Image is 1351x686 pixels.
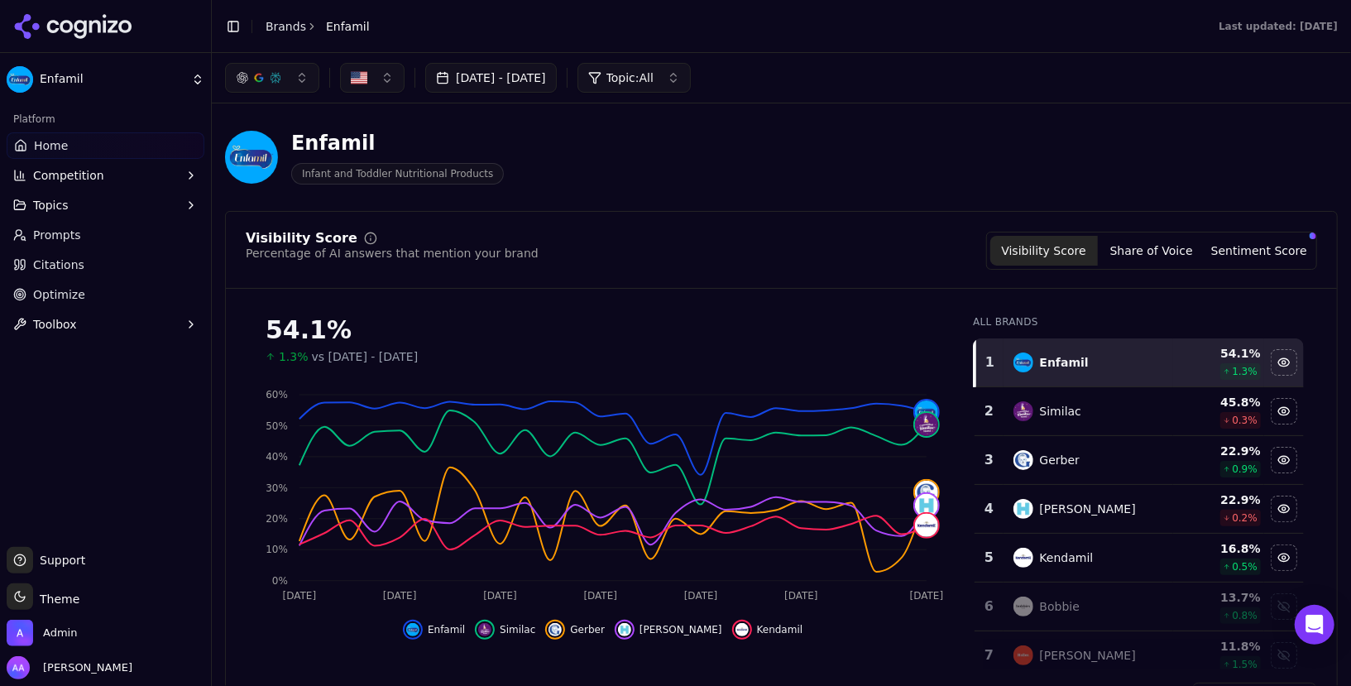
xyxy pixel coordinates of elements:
button: Hide enfamil data [403,620,465,640]
img: similac [478,623,491,636]
button: Competition [7,162,204,189]
div: Similac [1040,403,1081,420]
span: 0.2 % [1232,511,1258,525]
img: enfamil [1013,353,1033,372]
span: 0.5 % [1232,560,1258,573]
div: Percentage of AI answers that mention your brand [246,245,539,261]
div: [PERSON_NAME] [1040,647,1136,664]
div: Open Intercom Messenger [1295,605,1334,645]
img: bobbie [1013,597,1033,616]
tr: 7holle[PERSON_NAME]11.8%1.5%Show holle data [975,631,1304,680]
span: Competition [33,167,104,184]
tspan: 50% [266,420,288,432]
tspan: [DATE] [483,590,517,602]
button: Share of Voice [1098,236,1205,266]
div: 7 [981,645,996,665]
span: [PERSON_NAME] [640,623,722,636]
div: All Brands [973,315,1304,329]
img: holle [1013,645,1033,665]
button: Hide kendamil data [732,620,803,640]
div: [PERSON_NAME] [1040,501,1136,517]
tr: 4hipp[PERSON_NAME]22.9%0.2%Hide hipp data [975,485,1304,534]
span: Support [33,552,85,568]
img: similac [1013,401,1033,421]
div: 1 [983,353,996,372]
tspan: 40% [266,451,288,463]
a: Brands [266,20,306,33]
tspan: [DATE] [684,590,718,602]
img: similac [915,413,938,436]
tspan: [DATE] [383,590,417,602]
a: Citations [7,252,204,278]
div: Enfamil [291,130,504,156]
img: Enfamil [225,131,278,184]
img: US [351,70,367,86]
tspan: [DATE] [910,590,944,602]
a: Optimize [7,281,204,308]
img: gerber [1013,450,1033,470]
span: Theme [33,592,79,606]
span: 1.3 % [1232,365,1258,378]
div: 11.8 % [1176,638,1261,655]
tr: 2similacSimilac45.8%0.3%Hide similac data [975,387,1304,436]
img: hipp [915,494,938,517]
tr: 5kendamilKendamil16.8%0.5%Hide kendamil data [975,534,1304,583]
img: enfamil [915,401,938,424]
span: Citations [33,257,84,273]
span: Topic: All [606,70,654,86]
span: 1.3% [279,348,309,365]
div: 6 [981,597,996,616]
button: Hide gerber data [545,620,605,640]
img: kendamil [735,623,749,636]
div: Last updated: [DATE] [1219,20,1338,33]
div: 13.7 % [1176,589,1261,606]
button: [DATE] - [DATE] [425,63,557,93]
div: 4 [981,499,996,519]
button: Open organization switcher [7,620,77,646]
nav: breadcrumb [266,18,370,35]
span: Kendamil [757,623,803,636]
span: 0.3 % [1232,414,1258,427]
a: Home [7,132,204,159]
tspan: 30% [266,482,288,494]
span: 0.9 % [1232,463,1258,476]
a: Prompts [7,222,204,248]
button: Toolbox [7,311,204,338]
img: Alp Aysan [7,656,30,679]
button: Visibility Score [990,236,1098,266]
img: kendamil [1013,548,1033,568]
tspan: 60% [266,389,288,401]
span: Similac [500,623,535,636]
button: Hide similac data [1271,398,1297,425]
img: enfamil [406,623,419,636]
div: Platform [7,106,204,132]
span: Optimize [33,286,85,303]
tspan: 10% [266,544,288,556]
div: Bobbie [1040,598,1080,615]
div: Enfamil [1040,354,1089,371]
div: 54.1 % [1176,345,1261,362]
div: Kendamil [1040,549,1094,566]
span: 0.8 % [1232,609,1258,622]
tspan: [DATE] [784,590,818,602]
img: hipp [618,623,631,636]
div: 3 [981,450,996,470]
button: Hide hipp data [615,620,722,640]
button: Topics [7,192,204,218]
button: Open user button [7,656,132,679]
span: Home [34,137,68,154]
div: 22.9 % [1176,492,1261,508]
span: Enfamil [40,72,184,87]
span: [PERSON_NAME] [36,660,132,675]
tspan: [DATE] [283,590,317,602]
div: 45.8 % [1176,394,1261,410]
button: Hide gerber data [1271,447,1297,473]
tr: 3gerberGerber22.9%0.9%Hide gerber data [975,436,1304,485]
tspan: [DATE] [584,590,618,602]
button: Hide enfamil data [1271,349,1297,376]
button: Hide similac data [475,620,535,640]
img: gerber [549,623,562,636]
div: Gerber [1040,452,1080,468]
tr: 1enfamilEnfamil54.1%1.3%Hide enfamil data [975,338,1304,387]
div: Visibility Score [246,232,357,245]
